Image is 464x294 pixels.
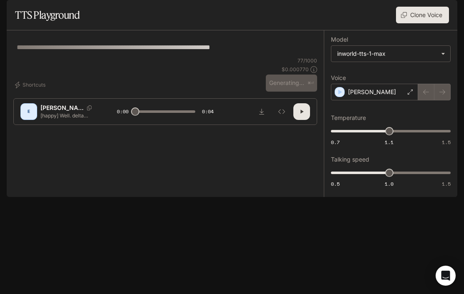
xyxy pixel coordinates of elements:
[331,46,450,62] div: inworld-tts-1-max
[40,112,97,119] p: [happy] Well. delta Forces. I got a big present for you in your station room!
[40,104,83,112] p: [PERSON_NAME]
[331,75,346,81] p: Voice
[442,139,451,146] span: 1.5
[337,50,437,58] div: inworld-tts-1-max
[385,180,393,187] span: 1.0
[331,139,340,146] span: 0.7
[348,88,396,96] p: [PERSON_NAME]
[331,157,369,162] p: Talking speed
[273,103,290,120] button: Inspect
[385,139,393,146] span: 1.1
[13,78,49,92] button: Shortcuts
[22,105,35,118] div: E
[396,7,449,23] button: Clone Voice
[6,4,21,19] button: open drawer
[298,57,317,64] p: 77 / 1000
[282,66,309,73] p: $ 0.000770
[15,7,80,23] h1: TTS Playground
[202,107,214,116] span: 0:04
[436,266,456,286] div: Open Intercom Messenger
[442,180,451,187] span: 1.5
[331,180,340,187] span: 0.5
[83,105,95,110] button: Copy Voice ID
[117,107,129,116] span: 0:00
[253,103,270,120] button: Download audio
[331,37,348,42] p: Model
[331,115,366,121] p: Temperature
